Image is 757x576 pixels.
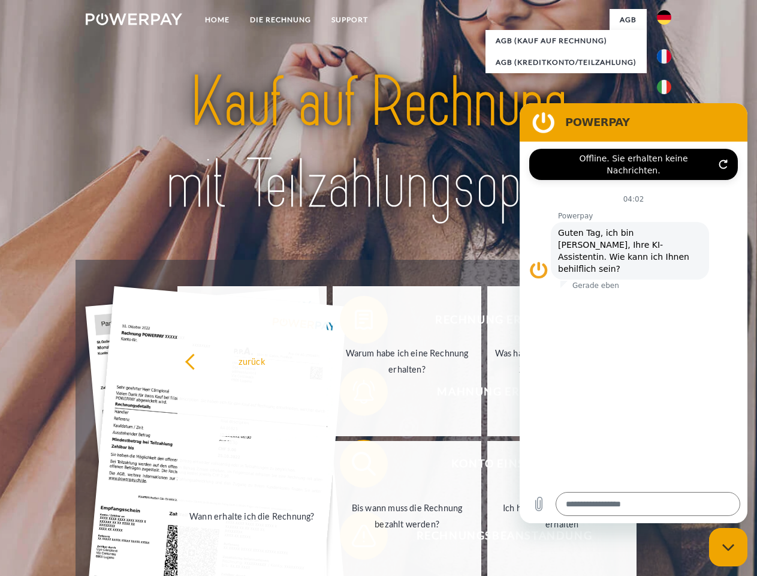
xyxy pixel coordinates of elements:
iframe: Schaltfläche zum Öffnen des Messaging-Fensters; Konversation läuft [709,528,747,566]
a: AGB (Kreditkonto/Teilzahlung) [485,52,647,73]
img: fr [657,49,671,64]
div: Bis wann muss die Rechnung bezahlt werden? [340,500,475,532]
div: Was habe ich noch offen, ist meine Zahlung eingegangen? [494,345,629,377]
a: agb [610,9,647,31]
div: zurück [185,353,319,369]
a: Was habe ich noch offen, ist meine Zahlung eingegangen? [487,286,637,436]
div: Ich habe nur eine Teillieferung erhalten [494,500,629,532]
a: Home [195,9,240,31]
img: it [657,80,671,94]
div: Wann erhalte ich die Rechnung? [185,508,319,524]
img: de [657,10,671,25]
div: Warum habe ich eine Rechnung erhalten? [340,345,475,377]
iframe: Messaging-Fenster [520,103,747,523]
img: logo-powerpay-white.svg [86,13,182,25]
a: SUPPORT [321,9,378,31]
a: AGB (Kauf auf Rechnung) [485,30,647,52]
img: title-powerpay_de.svg [114,58,643,230]
a: DIE RECHNUNG [240,9,321,31]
